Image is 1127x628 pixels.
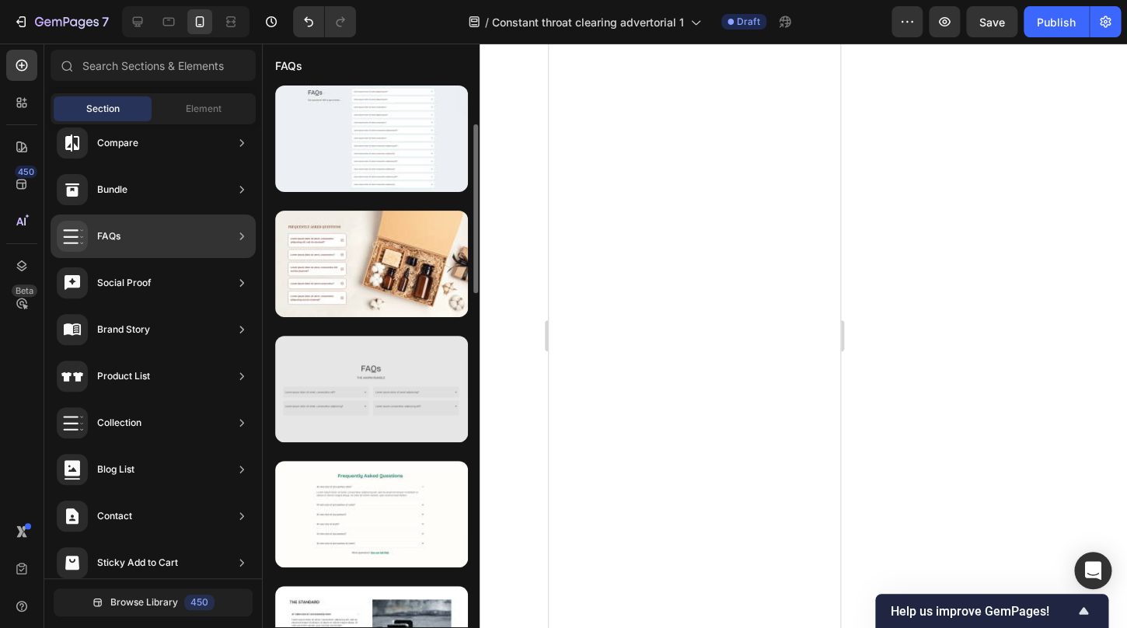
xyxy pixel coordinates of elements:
span: / [485,14,489,30]
div: Open Intercom Messenger [1074,552,1111,589]
span: Draft [737,15,760,29]
input: Search Sections & Elements [51,50,256,81]
div: Product List [97,368,150,384]
button: Show survey - Help us improve GemPages! [891,602,1093,620]
span: Element [186,102,222,116]
span: Section [86,102,120,116]
iframe: Design area [549,44,840,628]
div: Social Proof [97,275,152,291]
span: Constant throat clearing advertorial 1 [492,14,684,30]
button: 7 [6,6,116,37]
button: Save [966,6,1017,37]
div: Undo/Redo [293,6,356,37]
div: FAQs [97,229,120,244]
div: Blog List [97,462,134,477]
div: 450 [15,166,37,178]
span: Save [979,16,1005,29]
div: Publish [1037,14,1076,30]
p: 7 [102,12,109,31]
div: Contact [97,508,132,524]
div: 450 [184,595,215,610]
div: Bundle [97,182,127,197]
span: Help us improve GemPages! [891,604,1074,619]
button: Publish [1024,6,1089,37]
div: Beta [12,284,37,297]
span: Browse Library [110,595,178,609]
button: Browse Library450 [54,588,253,616]
div: Brand Story [97,322,150,337]
div: Sticky Add to Cart [97,555,178,570]
div: Collection [97,415,141,431]
div: Compare [97,135,138,151]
